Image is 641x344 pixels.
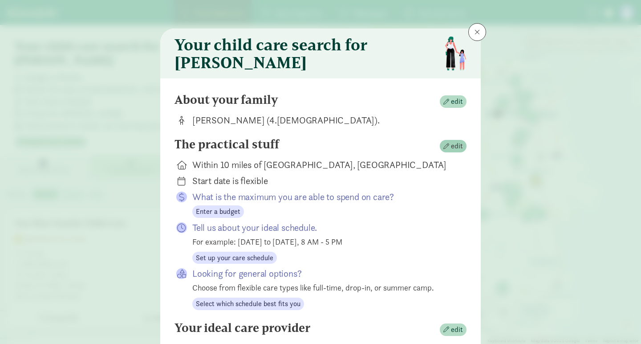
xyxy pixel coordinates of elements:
[192,175,452,187] div: Start date is flexible
[440,95,467,108] button: edit
[451,324,463,335] span: edit
[174,93,278,107] h4: About your family
[192,159,452,171] div: Within 10 miles of [GEOGRAPHIC_DATA], [GEOGRAPHIC_DATA]
[192,252,277,264] button: Set up your care schedule
[192,298,304,310] button: Select which schedule best fits you
[451,141,463,152] span: edit
[192,205,244,218] button: Enter a budget
[174,321,310,335] h4: Your ideal care provider
[192,114,452,127] div: [PERSON_NAME] (4.[DEMOGRAPHIC_DATA]).
[192,267,452,280] p: Looking for general options?
[196,253,273,263] span: Set up your care schedule
[174,137,279,152] h4: The practical stuff
[192,236,452,248] div: For example: [DATE] to [DATE], 8 AM - 5 PM
[192,282,452,294] div: Choose from flexible care types like full-time, drop-in, or summer camp.
[440,324,467,336] button: edit
[451,96,463,107] span: edit
[440,140,467,152] button: edit
[192,221,452,234] p: Tell us about your ideal schedule.
[196,206,240,217] span: Enter a budget
[174,36,438,71] h3: Your child care search for [PERSON_NAME]
[192,191,452,203] p: What is the maximum you are able to spend on care?
[196,299,300,309] span: Select which schedule best fits you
